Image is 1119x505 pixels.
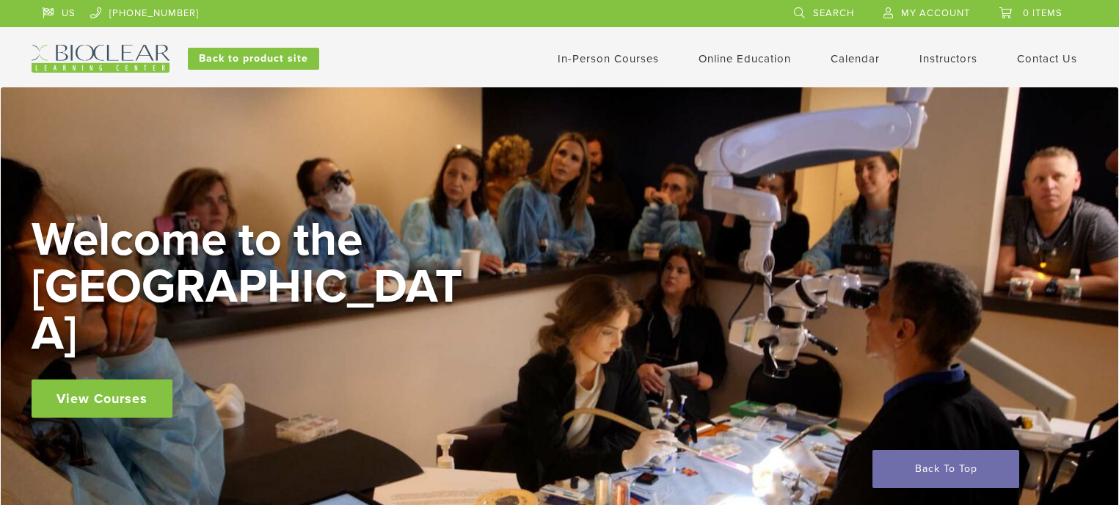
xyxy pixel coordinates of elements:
[813,7,854,19] span: Search
[919,52,977,65] a: Instructors
[831,52,880,65] a: Calendar
[1023,7,1062,19] span: 0 items
[32,217,472,357] h2: Welcome to the [GEOGRAPHIC_DATA]
[872,450,1019,488] a: Back To Top
[32,379,172,418] a: View Courses
[901,7,970,19] span: My Account
[1017,52,1077,65] a: Contact Us
[188,48,319,70] a: Back to product site
[699,52,791,65] a: Online Education
[32,45,170,73] img: Bioclear
[558,52,659,65] a: In-Person Courses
